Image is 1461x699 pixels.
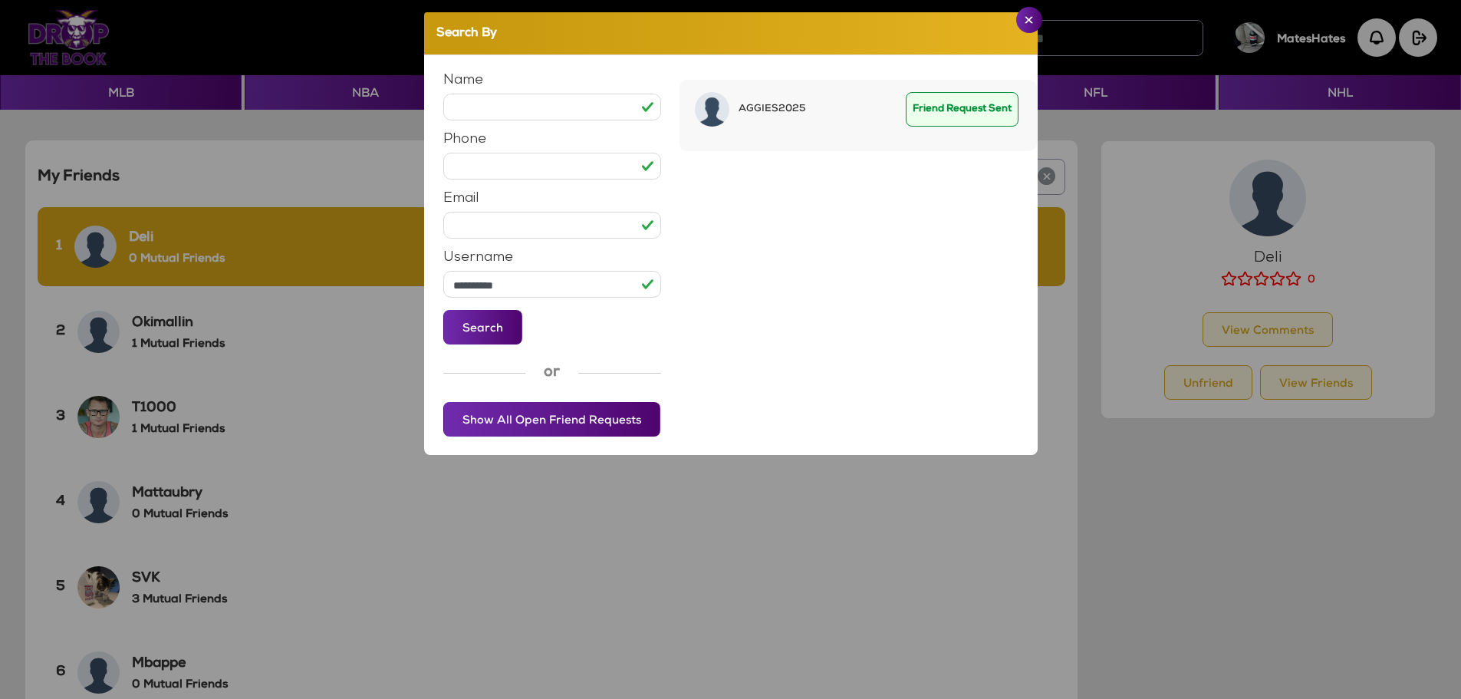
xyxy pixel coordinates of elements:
[443,402,660,437] button: Show All Open Friend Requests
[906,92,1018,127] button: Friend Request Sent
[1016,7,1042,33] button: Close
[443,133,486,147] label: Phone
[443,251,513,265] label: Username
[544,363,560,384] span: or
[443,74,483,87] label: Name
[443,310,522,345] button: Search
[443,192,479,206] label: Email
[436,25,497,43] h5: Search By
[739,103,806,117] p: AGGIES2025
[1025,16,1033,24] img: Close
